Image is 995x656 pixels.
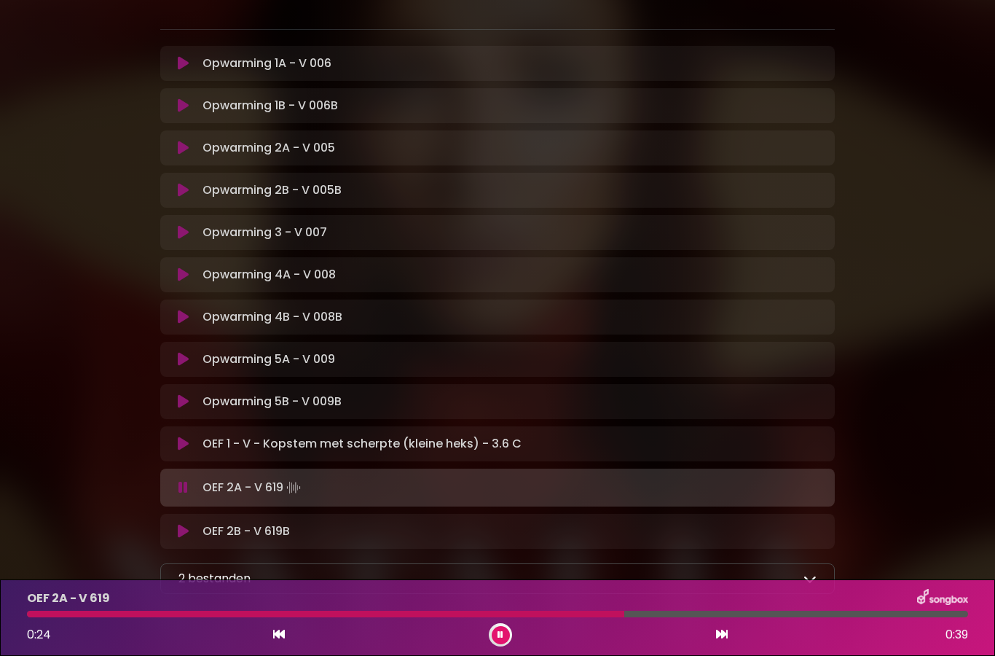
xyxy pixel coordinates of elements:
[917,589,968,608] img: songbox-logo-white.png
[202,393,342,410] font: Opwarming 5B - V 009B
[202,224,327,241] font: Opwarming 3 - V 007
[202,308,342,325] font: Opwarming 4B - V 008B
[178,570,251,587] font: 2 bestanden
[283,477,304,498] img: waveform4.gif
[202,266,336,283] font: Opwarming 4A - V 008
[945,626,968,643] font: 0:39
[202,523,290,539] font: OEF 2B - V 619B
[202,435,522,452] font: OEF 1 - V - Kopstem met scherpte (kleine heks) - 3.6 C
[202,139,335,156] font: Opwarming 2A - V 005
[202,479,283,496] font: OEF 2A - V 619
[202,97,338,114] font: Opwarming 1B - V 006B
[202,55,331,71] font: Opwarming 1A - V 006
[202,181,342,198] font: Opwarming 2B - V 005B
[202,351,335,367] font: Opwarming 5A - V 009
[27,590,110,606] font: OEF 2A - V 619
[27,626,51,643] span: 0:24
